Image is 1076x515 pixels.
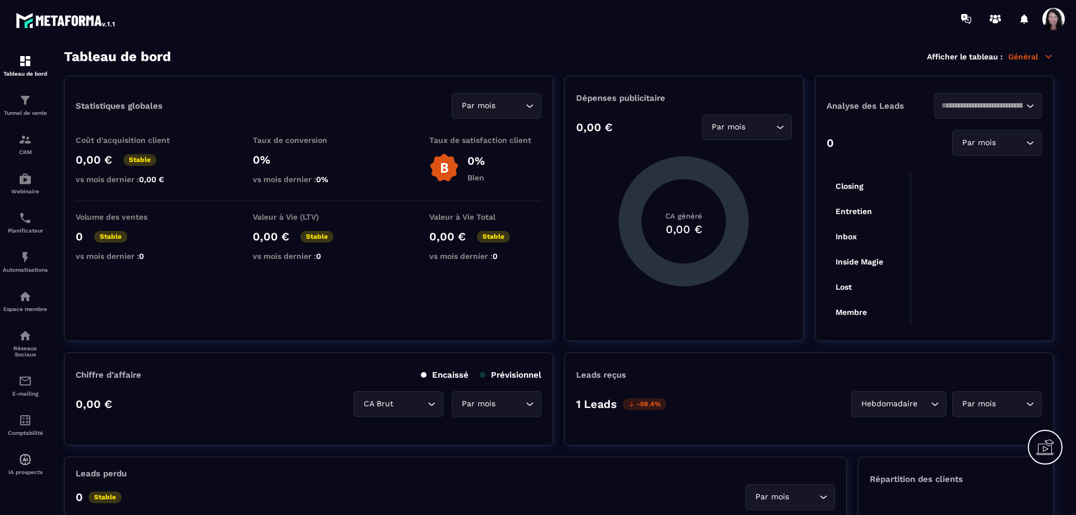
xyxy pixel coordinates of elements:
[253,153,365,166] p: 0%
[3,345,48,358] p: Réseaux Sociaux
[452,93,541,119] div: Search for option
[493,252,498,261] span: 0
[76,153,112,166] p: 0,00 €
[745,484,835,510] div: Search for option
[18,133,32,146] img: formation
[998,398,1023,410] input: Search for option
[477,231,510,243] p: Stable
[18,172,32,185] img: automations
[18,374,32,388] img: email
[18,250,32,264] img: automations
[76,175,188,184] p: vs mois dernier :
[851,391,947,417] div: Search for option
[316,175,328,184] span: 0%
[927,52,1003,61] p: Afficher le tableau :
[952,130,1042,156] div: Search for option
[753,491,791,503] span: Par mois
[835,182,863,191] tspan: Closing
[959,137,998,149] span: Par mois
[576,370,626,380] p: Leads reçus
[396,398,425,410] input: Search for option
[702,114,792,140] div: Search for option
[576,120,613,134] p: 0,00 €
[835,308,866,317] tspan: Membre
[480,370,541,380] p: Prévisionnel
[3,110,48,116] p: Tunnel de vente
[253,212,365,221] p: Valeur à Vie (LTV)
[76,101,163,111] p: Statistiques globales
[76,370,141,380] p: Chiffre d’affaire
[429,136,541,145] p: Taux de satisfaction client
[859,398,920,410] span: Hebdomadaire
[498,398,523,410] input: Search for option
[76,397,112,411] p: 0,00 €
[959,398,998,410] span: Par mois
[361,398,396,410] span: CA Brut
[18,329,32,342] img: social-network
[3,85,48,124] a: formationformationTunnel de vente
[3,203,48,242] a: schedulerschedulerPlanificateur
[835,282,851,291] tspan: Lost
[1008,52,1054,62] p: Général
[3,267,48,273] p: Automatisations
[709,121,748,133] span: Par mois
[253,252,365,261] p: vs mois dernier :
[253,136,365,145] p: Taux de conversion
[3,124,48,164] a: formationformationCRM
[3,321,48,366] a: social-networksocial-networkRéseaux Sociaux
[3,430,48,436] p: Comptabilité
[748,121,773,133] input: Search for option
[3,405,48,444] a: accountantaccountantComptabilité
[941,100,1023,112] input: Search for option
[576,397,617,411] p: 1 Leads
[3,46,48,85] a: formationformationTableau de bord
[835,232,856,241] tspan: Inbox
[18,453,32,466] img: automations
[253,175,365,184] p: vs mois dernier :
[354,391,443,417] div: Search for option
[467,173,485,182] p: Bien
[827,101,934,111] p: Analyse des Leads
[16,10,117,30] img: logo
[498,100,523,112] input: Search for option
[3,149,48,155] p: CRM
[18,211,32,225] img: scheduler
[123,154,156,166] p: Stable
[253,230,289,243] p: 0,00 €
[623,398,666,410] p: -98.4%
[18,94,32,107] img: formation
[76,136,188,145] p: Coût d'acquisition client
[952,391,1042,417] div: Search for option
[934,93,1042,119] div: Search for option
[791,491,817,503] input: Search for option
[3,469,48,475] p: IA prospects
[459,398,498,410] span: Par mois
[300,231,333,243] p: Stable
[835,257,883,267] tspan: Inside Magie
[429,252,541,261] p: vs mois dernier :
[18,414,32,427] img: accountant
[89,491,122,503] p: Stable
[467,154,485,168] p: 0%
[3,228,48,234] p: Planificateur
[3,281,48,321] a: automationsautomationsEspace membre
[452,391,541,417] div: Search for option
[18,290,32,303] img: automations
[576,93,791,103] p: Dépenses publicitaire
[76,212,188,221] p: Volume des ventes
[429,212,541,221] p: Valeur à Vie Total
[429,230,466,243] p: 0,00 €
[76,230,83,243] p: 0
[998,137,1023,149] input: Search for option
[920,398,928,410] input: Search for option
[459,100,498,112] span: Par mois
[64,49,171,64] h3: Tableau de bord
[139,175,164,184] span: 0,00 €
[316,252,321,261] span: 0
[421,370,469,380] p: Encaissé
[76,468,127,479] p: Leads perdu
[18,54,32,68] img: formation
[827,136,834,150] p: 0
[3,391,48,397] p: E-mailing
[3,188,48,194] p: Webinaire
